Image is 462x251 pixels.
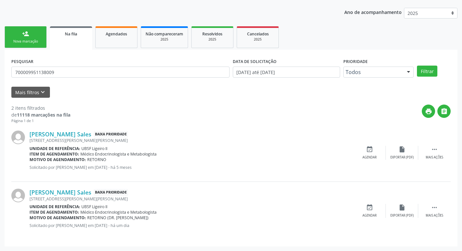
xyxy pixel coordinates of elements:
span: Agendados [106,31,127,37]
p: Solicitado por [PERSON_NAME] em [DATE] - há 5 meses [30,165,353,170]
b: Unidade de referência: [30,146,80,151]
span: Não compareceram [146,31,183,37]
button:  [437,105,451,118]
i:  [431,146,438,153]
a: [PERSON_NAME] Sales [30,131,91,138]
label: PESQUISAR [11,56,33,67]
span: UBSF Ligeiro II [81,204,107,209]
span: Médico Endocrinologista e Metabologista [80,151,157,157]
span: Baixa Prioridade [94,189,128,196]
i:  [441,108,448,115]
b: Unidade de referência: [30,204,80,209]
p: Ano de acompanhamento [344,8,402,16]
b: Motivo de agendamento: [30,215,86,220]
img: img [11,131,25,144]
button: print [422,105,435,118]
i: insert_drive_file [398,146,406,153]
b: Item de agendamento: [30,151,79,157]
div: de [11,111,70,118]
a: [PERSON_NAME] Sales [30,189,91,196]
span: Médico Endocrinologista e Metabologista [80,209,157,215]
span: UBSF Ligeiro II [81,146,107,151]
span: RETORNO (DR. [PERSON_NAME]) [87,215,148,220]
label: Prioridade [343,56,368,67]
div: Exportar (PDF) [390,213,414,218]
div: 2025 [146,37,183,42]
img: img [11,189,25,202]
i: print [425,108,432,115]
label: DATA DE SOLICITAÇÃO [233,56,277,67]
div: person_add [22,30,29,37]
div: [STREET_ADDRESS][PERSON_NAME][PERSON_NAME] [30,138,353,143]
div: Exportar (PDF) [390,155,414,160]
b: Motivo de agendamento: [30,157,86,162]
div: Mais ações [426,213,443,218]
i: insert_drive_file [398,204,406,211]
span: Cancelados [247,31,269,37]
p: Solicitado por [PERSON_NAME] em [DATE] - há um dia [30,223,353,228]
div: [STREET_ADDRESS][PERSON_NAME][PERSON_NAME] [30,196,353,202]
span: Todos [346,69,401,75]
div: 2025 [242,37,274,42]
span: RETORNO [87,157,106,162]
i:  [431,204,438,211]
div: Agendar [362,155,377,160]
strong: 11118 marcações na fila [17,112,70,118]
span: Baixa Prioridade [94,131,128,138]
span: Na fila [65,31,77,37]
input: Nome, CNS [11,67,230,78]
span: Resolvidos [202,31,222,37]
div: Nova marcação [9,39,42,44]
button: Filtrar [417,66,437,77]
div: 2 itens filtrados [11,105,70,111]
i: event_available [366,204,373,211]
div: Agendar [362,213,377,218]
input: Selecione um intervalo [233,67,340,78]
div: 2025 [196,37,229,42]
i: keyboard_arrow_down [39,89,46,96]
button: Mais filtroskeyboard_arrow_down [11,87,50,98]
div: Mais ações [426,155,443,160]
b: Item de agendamento: [30,209,79,215]
i: event_available [366,146,373,153]
div: Página 1 de 1 [11,118,70,124]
